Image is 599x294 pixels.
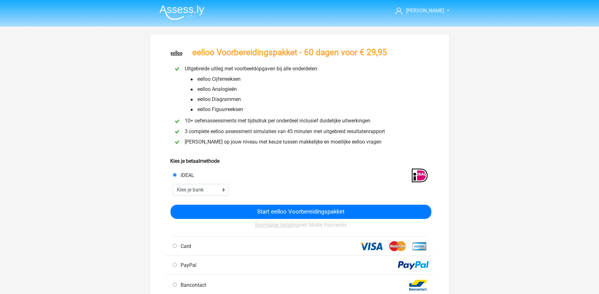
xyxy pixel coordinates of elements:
span: Uitgebreide uitleg met voorbeeldopgaven bij alle onderdelen: [182,66,321,72]
span: PayPal [178,262,196,268]
span: eelloo Diagrammen [190,96,241,103]
img: checkmark [173,128,181,136]
span: [PERSON_NAME] [406,8,444,14]
span: 10+ oefenassessments met tijdsdruk per onderdeel inclusief duidelijke uitwerkingen [182,118,373,124]
a: [PERSON_NAME] [393,7,445,15]
span: Card [178,243,191,249]
span: 3 complete eelloo assessment simulaties van 45 minuten met uitgebreid resultatenrapport [182,128,387,134]
img: checkmark [173,65,181,73]
span: [PERSON_NAME] op jouw niveau met keuze tussen makkelijke en moeilijke eelloo vragen [182,139,384,145]
img: Assessly [159,5,204,20]
span: eelloo Cijferreeksen [190,75,241,83]
b: Kies je betaalmethode [170,158,219,164]
img: checkmark [173,138,181,146]
input: Start eelloo Voorbereidingspakket [171,205,431,219]
h3: eelloo Voorbereidingspakket - 60 dagen voor € 29,95 [192,47,387,57]
img: eelloo.png [170,47,183,60]
div: met Mollie Payments [171,219,431,237]
span: iDEAL [178,172,194,178]
u: Eenmalige betaling [255,222,299,228]
span: eelloo Figuurreeksen [190,106,243,113]
span: eelloo Analogieën [190,85,237,93]
span: Bancontact [178,282,206,288]
img: checkmark [173,117,181,125]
